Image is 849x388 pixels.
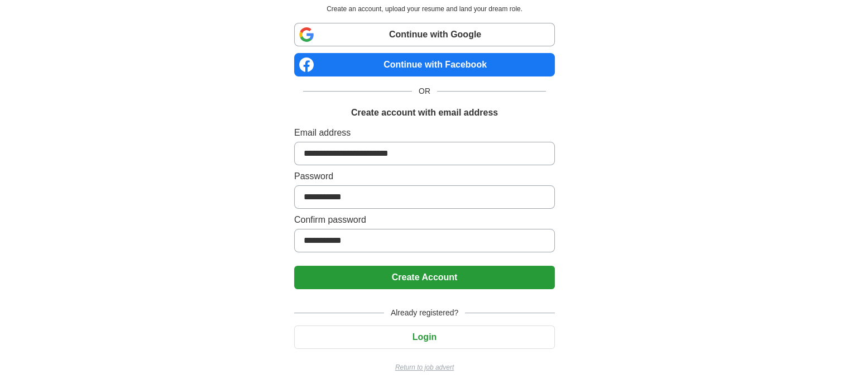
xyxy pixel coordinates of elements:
[294,213,555,227] label: Confirm password
[296,4,553,14] p: Create an account, upload your resume and land your dream role.
[351,106,498,119] h1: Create account with email address
[412,85,437,97] span: OR
[294,53,555,76] a: Continue with Facebook
[294,266,555,289] button: Create Account
[294,325,555,349] button: Login
[294,23,555,46] a: Continue with Google
[294,362,555,372] a: Return to job advert
[294,332,555,342] a: Login
[384,307,465,319] span: Already registered?
[294,126,555,140] label: Email address
[294,170,555,183] label: Password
